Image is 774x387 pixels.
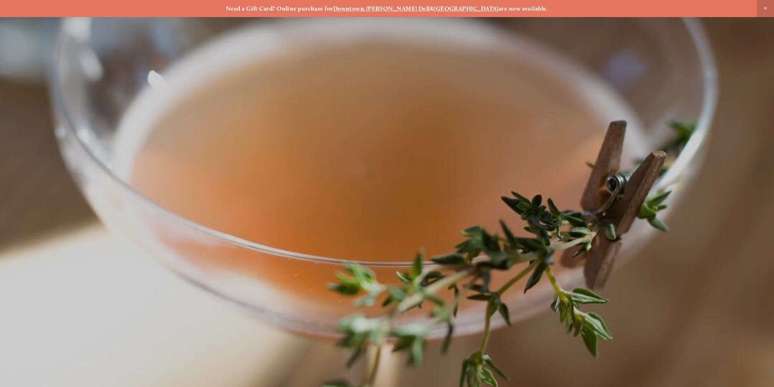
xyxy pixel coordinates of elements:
[434,5,499,12] a: [GEOGRAPHIC_DATA]
[430,5,434,12] strong: &
[333,5,364,12] a: Downtown
[499,5,548,12] strong: are now available.
[226,5,333,12] strong: Need a Gift Card? Online purchase for
[364,5,366,12] strong: ,
[366,5,430,12] a: [PERSON_NAME] Dell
